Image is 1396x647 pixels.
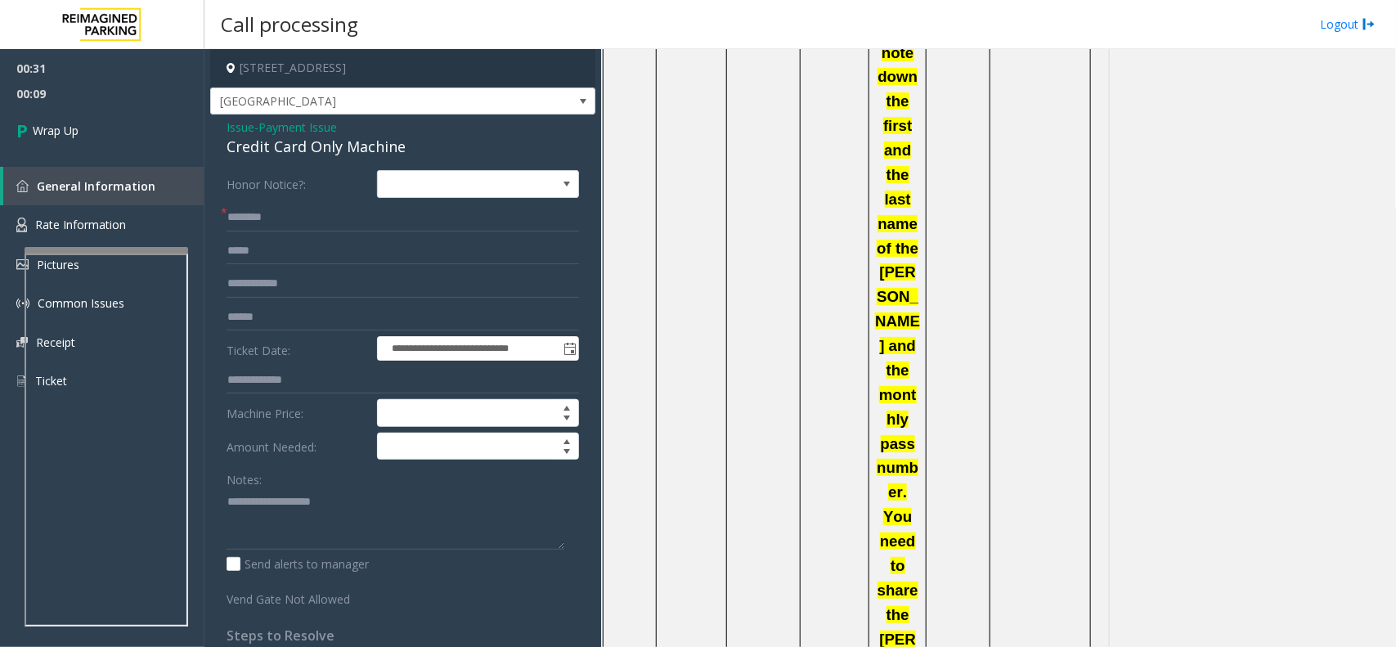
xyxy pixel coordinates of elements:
img: 'icon' [16,297,29,310]
div: Credit Card Only Machine [227,136,579,158]
h4: [STREET_ADDRESS] [210,49,595,88]
span: Wrap Up [33,122,79,139]
span: Decrease value [555,413,578,426]
label: Ticket Date: [222,336,373,361]
img: 'icon' [16,259,29,270]
img: 'icon' [16,337,28,348]
img: 'icon' [16,180,29,192]
span: Issue [227,119,254,136]
img: 'icon' [16,218,27,232]
span: Increase value [555,434,578,447]
img: logout [1362,16,1376,33]
span: - [254,119,337,135]
span: [GEOGRAPHIC_DATA] [211,88,518,115]
span: Rate Information [35,217,126,232]
span: Payment Issue [258,119,337,136]
h3: Call processing [213,4,366,44]
a: General Information [3,167,204,205]
h4: Steps to Resolve [227,628,579,644]
span: General Information [37,178,155,194]
label: Amount Needed: [222,433,373,461]
label: Vend Gate Not Allowed [222,585,373,608]
label: Machine Price: [222,399,373,427]
label: Notes: [227,465,262,488]
img: 'icon' [16,374,27,389]
label: Send alerts to manager [227,555,369,573]
span: Increase value [555,400,578,413]
span: Toggle popup [560,337,578,360]
label: Honor Notice?: [222,170,373,198]
span: Decrease value [555,447,578,460]
a: Logout [1320,16,1376,33]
